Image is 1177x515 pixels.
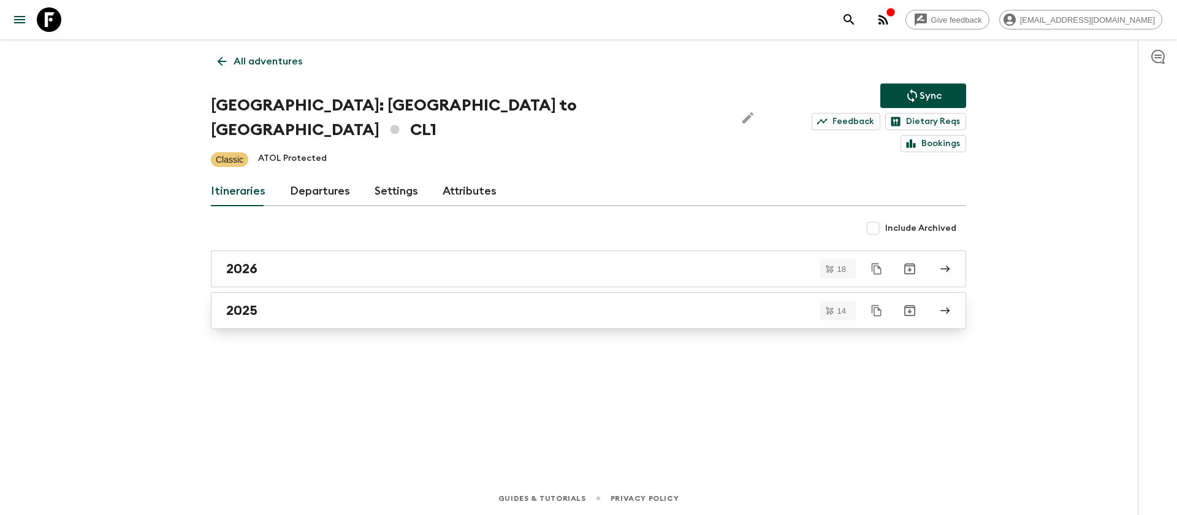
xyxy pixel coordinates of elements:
[211,250,966,287] a: 2026
[211,49,309,74] a: All adventures
[905,10,989,29] a: Give feedback
[920,88,942,103] p: Sync
[226,303,257,319] h2: 2025
[736,93,760,142] button: Edit Adventure Title
[866,300,888,322] button: Duplicate
[901,135,966,152] a: Bookings
[234,54,302,69] p: All adventures
[290,177,350,206] a: Departures
[216,153,243,166] p: Classic
[7,7,32,32] button: menu
[211,292,966,329] a: 2025
[226,261,257,277] h2: 2026
[830,265,853,273] span: 18
[924,15,989,25] span: Give feedback
[866,258,888,280] button: Duplicate
[211,93,726,142] h1: [GEOGRAPHIC_DATA]: [GEOGRAPHIC_DATA] to [GEOGRAPHIC_DATA] CL1
[837,7,861,32] button: search adventures
[498,492,586,505] a: Guides & Tutorials
[375,177,418,206] a: Settings
[812,113,880,130] a: Feedback
[897,298,922,323] button: Archive
[880,83,966,108] button: Sync adventure departures to the booking engine
[211,177,265,206] a: Itineraries
[830,307,853,315] span: 14
[885,222,956,234] span: Include Archived
[885,113,966,130] a: Dietary Reqs
[897,257,922,281] button: Archive
[258,152,327,167] p: ATOL Protected
[1013,15,1162,25] span: [EMAIL_ADDRESS][DOMAIN_NAME]
[611,492,679,505] a: Privacy Policy
[443,177,497,206] a: Attributes
[999,10,1162,29] div: [EMAIL_ADDRESS][DOMAIN_NAME]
